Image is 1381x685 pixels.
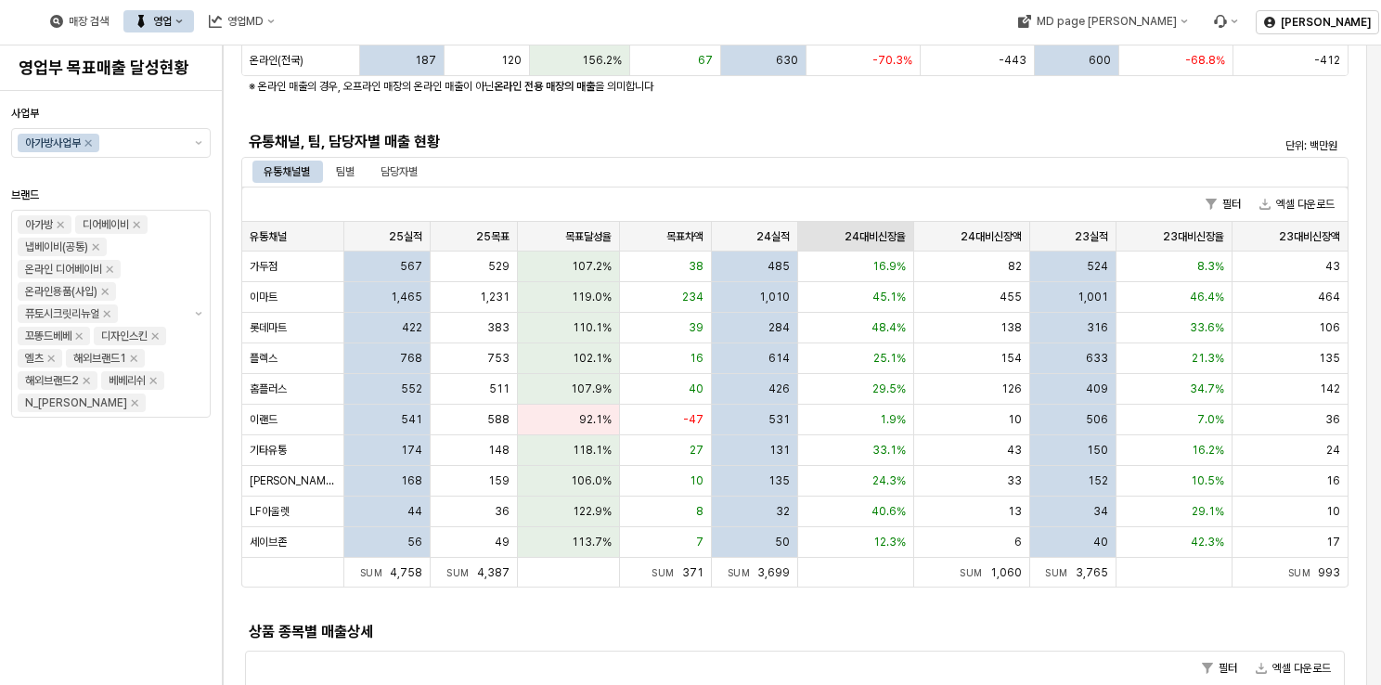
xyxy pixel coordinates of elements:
[360,567,391,578] span: Sum
[990,566,1022,579] span: 1,060
[133,221,140,228] div: Remove 디어베이비
[1087,320,1108,335] span: 316
[1191,535,1224,549] span: 42.3%
[1078,290,1108,304] span: 1,001
[689,259,703,274] span: 38
[1006,10,1198,32] button: MD page [PERSON_NAME]
[264,161,310,183] div: 유통채널별
[1288,567,1319,578] span: Sum
[776,53,798,68] span: 630
[1319,320,1340,335] span: 106
[130,355,137,362] div: Remove 해외브랜드1
[880,412,906,427] span: 1.9%
[571,473,612,488] span: 106.0%
[1190,320,1224,335] span: 33.6%
[1192,351,1224,366] span: 21.3%
[25,327,71,345] div: 꼬똥드베베
[565,229,612,244] span: 목표달성율
[960,567,990,578] span: Sum
[873,535,906,549] span: 12.3%
[999,53,1026,68] span: -443
[1191,473,1224,488] span: 10.5%
[57,221,64,228] div: Remove 아가방
[401,473,422,488] span: 168
[400,259,422,274] span: 567
[1000,320,1022,335] span: 138
[756,229,790,244] span: 24실적
[768,412,790,427] span: 531
[1007,443,1022,458] span: 43
[1190,381,1224,396] span: 34.7%
[768,381,790,396] span: 426
[250,320,287,335] span: 롯데마트
[1075,229,1108,244] span: 23실적
[1083,137,1337,154] p: 단위: 백만원
[1086,412,1108,427] span: 506
[495,504,510,519] span: 36
[1185,53,1225,68] span: -68.8%
[698,53,713,68] span: 67
[1326,473,1340,488] span: 16
[501,53,522,68] span: 120
[198,10,286,32] button: 영업MD
[11,188,39,201] span: 브랜드
[250,53,303,68] span: 온라인(전국)
[480,290,510,304] span: 1,231
[123,10,194,32] button: 영업
[1326,535,1340,549] span: 17
[872,259,906,274] span: 16.9%
[250,290,277,304] span: 이마트
[696,535,703,549] span: 7
[401,443,422,458] span: 174
[689,320,703,335] span: 39
[25,371,79,390] div: 해외브랜드2
[1006,10,1198,32] div: MD page 이동
[872,53,912,68] span: -70.3%
[325,161,366,183] div: 팀별
[494,80,595,93] strong: 온라인 전용 매장의 매출
[1086,351,1108,366] span: 633
[106,265,113,273] div: Remove 온라인 디어베이비
[666,229,703,244] span: 목표차액
[250,535,287,549] span: 세이브존
[1318,566,1340,579] span: 993
[582,53,622,68] span: 156.2%
[872,381,906,396] span: 29.5%
[25,282,97,301] div: 온라인용품(사입)
[1001,381,1022,396] span: 126
[25,394,127,412] div: N_[PERSON_NAME]
[109,371,146,390] div: 베베리쉬
[487,351,510,366] span: 753
[872,290,906,304] span: 45.1%
[39,10,120,32] button: 매장 검색
[1202,10,1248,32] div: Menu item 6
[250,381,287,396] span: 홈플러스
[381,161,418,183] div: 담당자별
[1197,412,1224,427] span: 7.0%
[572,535,612,549] span: 113.7%
[250,412,277,427] span: 이랜드
[389,229,422,244] span: 25실적
[690,351,703,366] span: 16
[149,377,157,384] div: Remove 베베리쉬
[1000,290,1022,304] span: 455
[25,304,99,323] div: 퓨토시크릿리뉴얼
[573,504,612,519] span: 122.9%
[250,259,277,274] span: 가두점
[873,351,906,366] span: 25.1%
[1326,504,1340,519] span: 10
[776,504,790,519] span: 32
[187,129,210,157] button: 제안 사항 표시
[1093,504,1108,519] span: 34
[1326,443,1340,458] span: 24
[1320,381,1340,396] span: 142
[401,412,422,427] span: 541
[1192,504,1224,519] span: 29.1%
[252,161,321,183] div: 유통채널별
[446,567,477,578] span: Sum
[249,623,1065,641] h5: 상품 종목별 매출상세
[769,443,790,458] span: 131
[1045,567,1076,578] span: Sum
[961,229,1022,244] span: 24대비신장액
